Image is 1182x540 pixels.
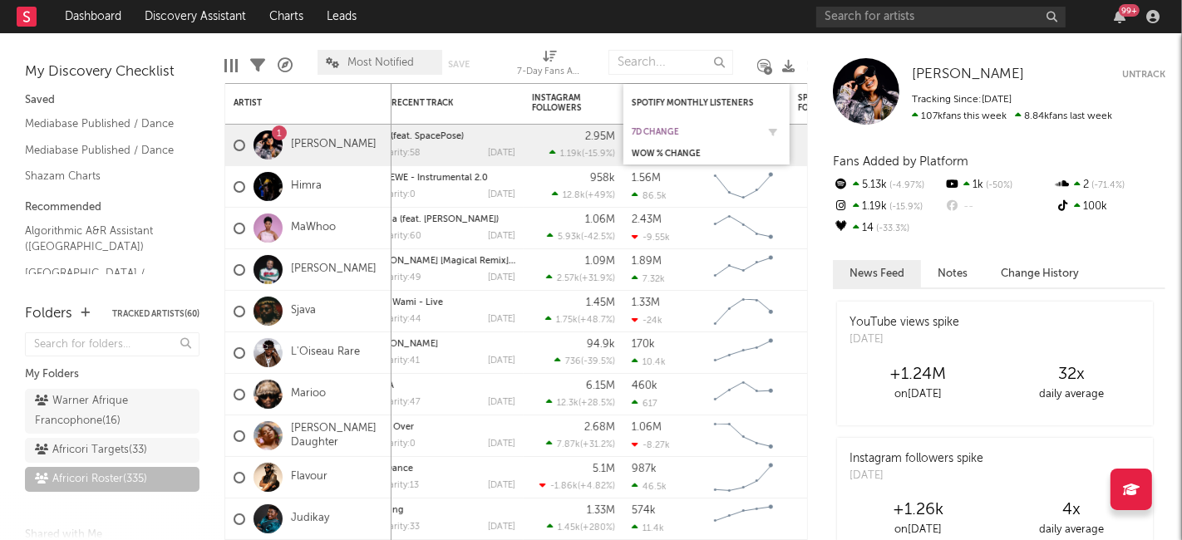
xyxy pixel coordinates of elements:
div: [DATE] [488,149,515,158]
div: ( ) [547,231,615,242]
div: ( ) [546,397,615,408]
a: Marioo [291,387,326,401]
div: Bo Gogo [Magical Remix] (feat. Thatohatsi & Tracy) [366,257,515,266]
div: ( ) [546,439,615,449]
svg: Chart title [707,291,781,332]
button: Untrack [1122,66,1165,83]
div: -24k [632,315,662,326]
a: Game Over [366,423,414,432]
div: -8.27k [632,439,670,450]
button: Filter by 7d Change [765,124,781,140]
div: popularity: 58 [366,149,421,158]
div: 4 x [995,500,1149,520]
div: 617 [632,398,657,409]
div: 5.13k [833,174,943,196]
div: ( ) [547,522,615,533]
div: [DATE] [488,523,515,532]
button: Change History [984,260,1096,287]
a: Partii (feat. SpacePose) [366,132,464,141]
div: Game Over [366,423,515,432]
div: 7-Day Fans Added (7-Day Fans Added) [517,42,584,90]
div: 1.33M [632,297,660,308]
div: A&R Pipeline [278,42,293,90]
div: 10.4k [632,356,666,367]
div: 32 x [995,365,1149,385]
span: Fans Added by Platform [833,155,968,168]
div: 1.45M [586,297,615,308]
div: 1.33M [587,505,615,516]
a: MaWhoo [291,221,336,235]
div: Africori Targets ( 33 ) [35,440,147,460]
a: [PERSON_NAME] [291,138,377,152]
div: Africori Roster ( 335 ) [35,469,147,489]
div: popularity: 33 [366,523,420,532]
span: -4.97 % [887,181,924,190]
a: [GEOGRAPHIC_DATA] / [GEOGRAPHIC_DATA] / [GEOGRAPHIC_DATA] / All Africa A&R Assistant [25,264,183,331]
a: Warner Afrique Francophone(16) [25,389,199,434]
div: 100k [1055,196,1165,218]
div: popularity: 41 [366,356,420,366]
span: Most Notified [347,57,414,68]
div: 1.19k [833,196,943,218]
span: +31.9 % [582,274,613,283]
div: 958k [590,173,615,184]
div: Spotify Monthly Listeners [632,98,756,108]
div: 1.89M [632,256,662,267]
svg: Chart title [707,332,781,374]
div: [DATE] [850,331,959,348]
span: 8.84k fans last week [912,111,1112,121]
div: Filters [250,42,265,90]
svg: Chart title [707,374,781,415]
div: Moya Wami - Live [366,298,515,307]
a: L'Oiseau Rare [291,346,360,360]
span: -33.3 % [874,224,909,233]
a: [PERSON_NAME] [912,66,1024,83]
span: -50 % [983,181,1012,190]
div: 14 [833,218,943,239]
span: -39.5 % [584,357,613,366]
div: [DATE] [488,273,515,282]
a: Lets Dance [366,464,413,474]
div: ( ) [545,314,615,325]
span: Tracking Since: [DATE] [912,95,1012,105]
div: 1.06M [585,214,615,225]
div: DANLEWE - Instrumental 2.0 [366,174,515,183]
div: Dwelling [366,506,515,515]
div: popularity: 13 [366,481,419,490]
div: on [DATE] [841,385,995,405]
a: Dwelling [366,506,404,515]
span: 7.87k [557,440,580,449]
button: Notes [921,260,984,287]
button: Tracked Artists(60) [112,310,199,318]
div: 460k [632,380,657,391]
div: 2.43M [632,214,662,225]
div: Partii (feat. SpacePose) [366,132,515,141]
div: My Folders [25,365,199,385]
a: [PERSON_NAME] [291,263,377,277]
div: popularity: 0 [366,439,416,449]
div: Warner Afrique Francophone ( 16 ) [35,391,152,431]
button: 99+ [1114,10,1125,23]
div: 5.1M [593,464,615,474]
div: -9.55k [632,232,670,243]
span: +280 % [583,523,613,533]
div: 1.06M [632,422,662,433]
span: 107k fans this week [912,111,1007,121]
a: Moya Wami - Live [366,298,443,307]
span: +31.2 % [583,440,613,449]
svg: Chart title [707,415,781,457]
div: 1.09M [585,256,615,267]
div: 11.4k [632,523,664,533]
span: [PERSON_NAME] [912,67,1024,81]
a: Algorithmic A&R Assistant ([GEOGRAPHIC_DATA]) [25,222,183,256]
div: 7d Change [632,127,756,137]
div: [DATE] [488,190,515,199]
input: Search for folders... [25,332,199,356]
div: [DATE] [488,315,515,324]
div: Folders [25,304,72,324]
div: popularity: 44 [366,315,421,324]
div: WoW % Change [632,149,756,159]
div: 2.95M [585,131,615,142]
div: ( ) [539,480,615,491]
a: Judikay [291,512,329,526]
